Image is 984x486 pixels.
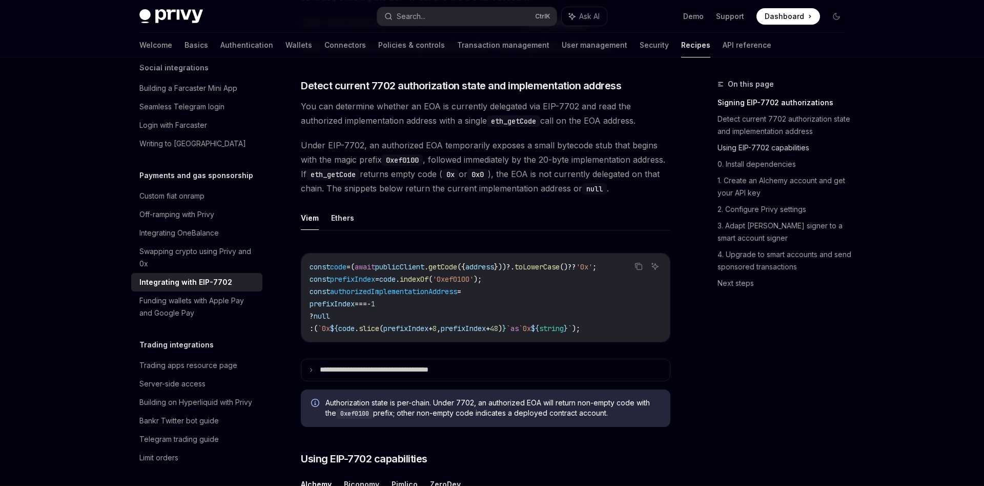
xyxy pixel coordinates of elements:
span: ); [572,324,580,333]
span: authorizedImplementationAddress [330,287,457,296]
a: Swapping crypto using Privy and 0x [131,242,262,273]
span: prefixIndex [330,275,375,284]
span: You can determine whether an EOA is currently delegated via EIP-7702 and read the authorized impl... [301,99,670,128]
a: Signing EIP-7702 authorizations [717,94,853,111]
a: 2. Configure Privy settings [717,201,853,218]
code: eth_getCode [487,115,540,127]
code: 0x0 [467,169,488,180]
button: Copy the contents from the code block [632,260,645,273]
div: Building on Hyperliquid with Privy [139,396,252,409]
span: . [424,262,428,271]
a: Security [640,33,669,57]
a: Authentication [220,33,273,57]
span: === [355,299,367,308]
a: Seamless Telegram login [131,98,262,116]
span: ( [428,275,433,284]
a: Custom fiat onramp [131,187,262,205]
a: Wallets [285,33,312,57]
span: Under EIP-7702, an authorized EOA temporarily exposes a small bytecode stub that begins with the ... [301,138,670,196]
a: Limit orders [131,449,262,467]
code: null [582,183,607,195]
code: 0xef0100 [336,409,373,419]
div: Building a Farcaster Mini App [139,82,237,94]
div: Funding wallets with Apple Pay and Google Pay [139,295,256,319]
span: ( [351,262,355,271]
div: Bankr Twitter bot guide [139,415,219,427]
span: ); [474,275,482,284]
img: dark logo [139,9,203,24]
span: null [314,312,330,321]
span: = [346,262,351,271]
div: Off-ramping with Privy [139,208,214,221]
span: publicClient [375,262,424,271]
span: toLowerCase [515,262,560,271]
a: Basics [184,33,208,57]
span: const [310,262,330,271]
a: Demo [683,11,704,22]
span: Using EIP-7702 capabilities [301,452,427,466]
span: string [539,324,564,333]
span: `0x [318,324,330,333]
span: ( [379,324,383,333]
div: Seamless Telegram login [139,101,224,113]
a: Server-side access [131,375,262,393]
span: `0x [519,324,531,333]
a: Detect current 7702 authorization state and implementation address [717,111,853,140]
a: Using EIP-7702 capabilities [717,140,853,156]
a: API reference [723,33,771,57]
div: Server-side access [139,378,206,390]
a: Login with Farcaster [131,116,262,134]
span: = [457,287,461,296]
a: 3. Adapt [PERSON_NAME] signer to a smart account signer [717,218,853,246]
a: Building a Farcaster Mini App [131,79,262,98]
a: Transaction management [457,33,549,57]
span: ({ [457,262,465,271]
span: () [560,262,568,271]
span: } [564,324,568,333]
span: ; [592,262,597,271]
a: 0. Install dependencies [717,156,853,172]
span: prefixIndex [310,299,355,308]
span: On this page [728,78,774,90]
span: + [486,324,490,333]
span: '0x' [576,262,592,271]
span: + [428,324,433,333]
div: Integrating OneBalance [139,227,219,239]
span: ?? [568,262,576,271]
button: Ask AI [562,7,607,26]
span: code [330,262,346,271]
a: Next steps [717,275,853,291]
button: Ethers [331,206,354,230]
a: Integrating with EIP-7702 [131,273,262,291]
span: ${ [531,324,539,333]
span: Detect current 7702 authorization state and implementation address [301,79,621,93]
button: Toggle dark mode [828,8,845,25]
span: ( [314,324,318,333]
button: Ask AI [648,260,662,273]
span: '0xef0100' [433,275,474,284]
code: 0x [442,169,459,180]
div: Writing to [GEOGRAPHIC_DATA] [139,138,246,150]
a: Building on Hyperliquid with Privy [131,393,262,412]
span: ) [498,324,502,333]
div: Login with Farcaster [139,119,207,131]
a: Off-ramping with Privy [131,205,262,224]
a: Integrating OneBalance [131,224,262,242]
span: - [367,299,371,308]
button: Search...CtrlK [377,7,557,26]
span: slice [359,324,379,333]
a: Telegram trading guide [131,430,262,449]
span: , [437,324,441,333]
span: as [510,324,519,333]
a: Bankr Twitter bot guide [131,412,262,430]
span: 1 [371,299,375,308]
div: Limit orders [139,452,178,464]
a: Writing to [GEOGRAPHIC_DATA] [131,134,262,153]
span: const [310,275,330,284]
a: Welcome [139,33,172,57]
a: User management [562,33,627,57]
span: Authorization state is per-chain. Under 7702, an authorized EOA will return non-empty code with t... [325,398,660,419]
div: Telegram trading guide [139,433,219,445]
div: Integrating with EIP-7702 [139,276,232,288]
span: prefixIndex [383,324,428,333]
